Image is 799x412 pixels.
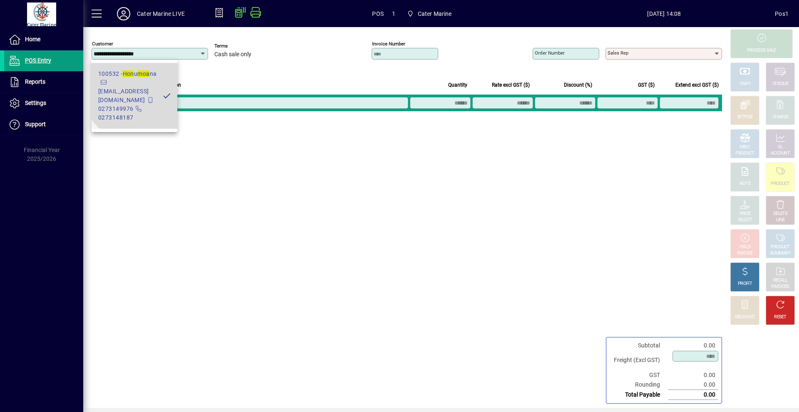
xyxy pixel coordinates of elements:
[25,100,46,106] span: Settings
[4,114,83,135] a: Support
[773,277,788,284] div: RECALL
[25,36,40,42] span: Home
[770,250,791,257] div: SUMMARY
[392,7,395,20] span: 1
[610,370,668,380] td: GST
[553,7,775,20] span: [DATE] 14:08
[747,47,776,54] div: PROCESS SALE
[25,57,51,64] span: POS Entry
[608,50,628,56] mat-label: Sales rep
[772,114,789,120] div: CHARGE
[372,41,405,47] mat-label: Invoice number
[156,80,181,90] span: Description
[739,244,750,250] div: HOLD
[739,211,751,217] div: PRICE
[610,341,668,350] td: Subtotal
[735,150,754,157] div: PRODUCT
[737,250,752,257] div: INVOICE
[771,284,789,290] div: INVOICES
[668,370,718,380] td: 0.00
[95,64,146,72] span: 2 unposted invoices
[610,390,668,400] td: Total Payable
[404,6,455,21] span: Cater Marine
[25,78,45,85] span: Reports
[564,80,592,90] span: Discount (%)
[448,80,467,90] span: Quantity
[4,72,83,92] a: Reports
[739,81,750,87] div: CASH
[25,121,46,127] span: Support
[535,50,565,56] mat-label: Order number
[675,80,719,90] span: Extend excl GST ($)
[4,29,83,50] a: Home
[104,80,114,90] span: Item
[214,51,251,58] span: Cash sale only
[668,380,718,390] td: 0.00
[4,93,83,114] a: Settings
[92,61,149,76] button: 2 unposted invoices
[771,150,790,157] div: ACCOUNT
[771,244,789,250] div: PRODUCT
[778,144,783,150] div: GL
[610,350,668,370] td: Freight (Excl GST)
[774,314,787,320] div: RESET
[775,7,789,20] div: Pos1
[92,41,113,47] mat-label: Customer
[771,181,789,187] div: PRODUCT
[372,7,384,20] span: POS
[738,217,752,223] div: SELECT
[776,217,784,223] div: LINE
[737,114,753,120] div: EFTPOS
[610,380,668,390] td: Rounding
[738,281,752,287] div: PROFIT
[735,314,755,320] div: DISCOUNT
[772,81,788,87] div: CHEQUE
[668,390,718,400] td: 0.00
[740,144,750,150] div: MISC
[418,7,452,20] span: Cater Marine
[739,181,750,187] div: NOTE
[110,6,137,21] button: Profile
[668,341,718,350] td: 0.00
[492,80,530,90] span: Rate excl GST ($)
[638,80,655,90] span: GST ($)
[137,7,185,20] div: Cater Marine LIVE
[214,43,264,49] span: Terms
[773,211,787,217] div: DELETE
